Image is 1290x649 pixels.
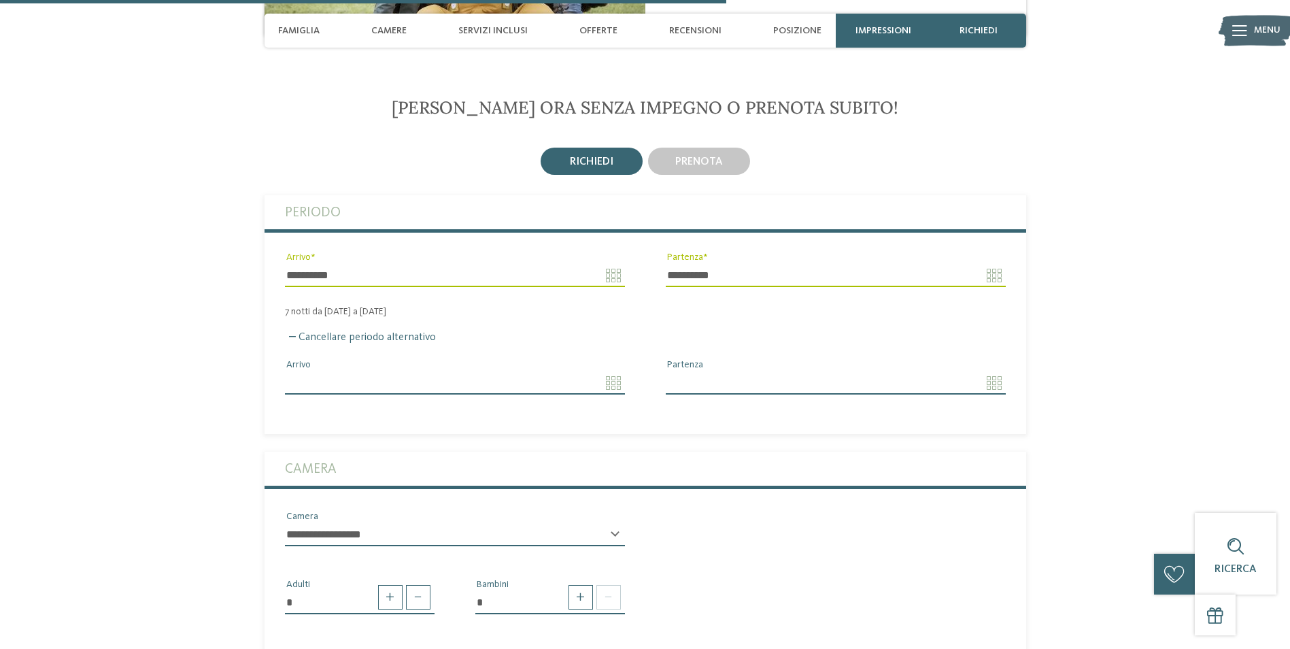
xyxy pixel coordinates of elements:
label: Periodo [285,195,1006,229]
span: richiedi [570,156,613,167]
span: richiedi [960,25,998,37]
span: Ricerca [1215,564,1257,575]
div: 7 notti da [DATE] a [DATE] [265,306,1026,318]
span: Offerte [579,25,617,37]
span: [PERSON_NAME] ora senza impegno o prenota subito! [392,97,898,118]
span: Camere [371,25,407,37]
label: Camera [285,452,1006,486]
span: prenota [675,156,723,167]
span: Impressioni [855,25,911,37]
span: Posizione [773,25,821,37]
label: Cancellare periodo alternativo [285,332,436,343]
span: Servizi inclusi [458,25,528,37]
span: Famiglia [278,25,320,37]
span: Recensioni [669,25,722,37]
